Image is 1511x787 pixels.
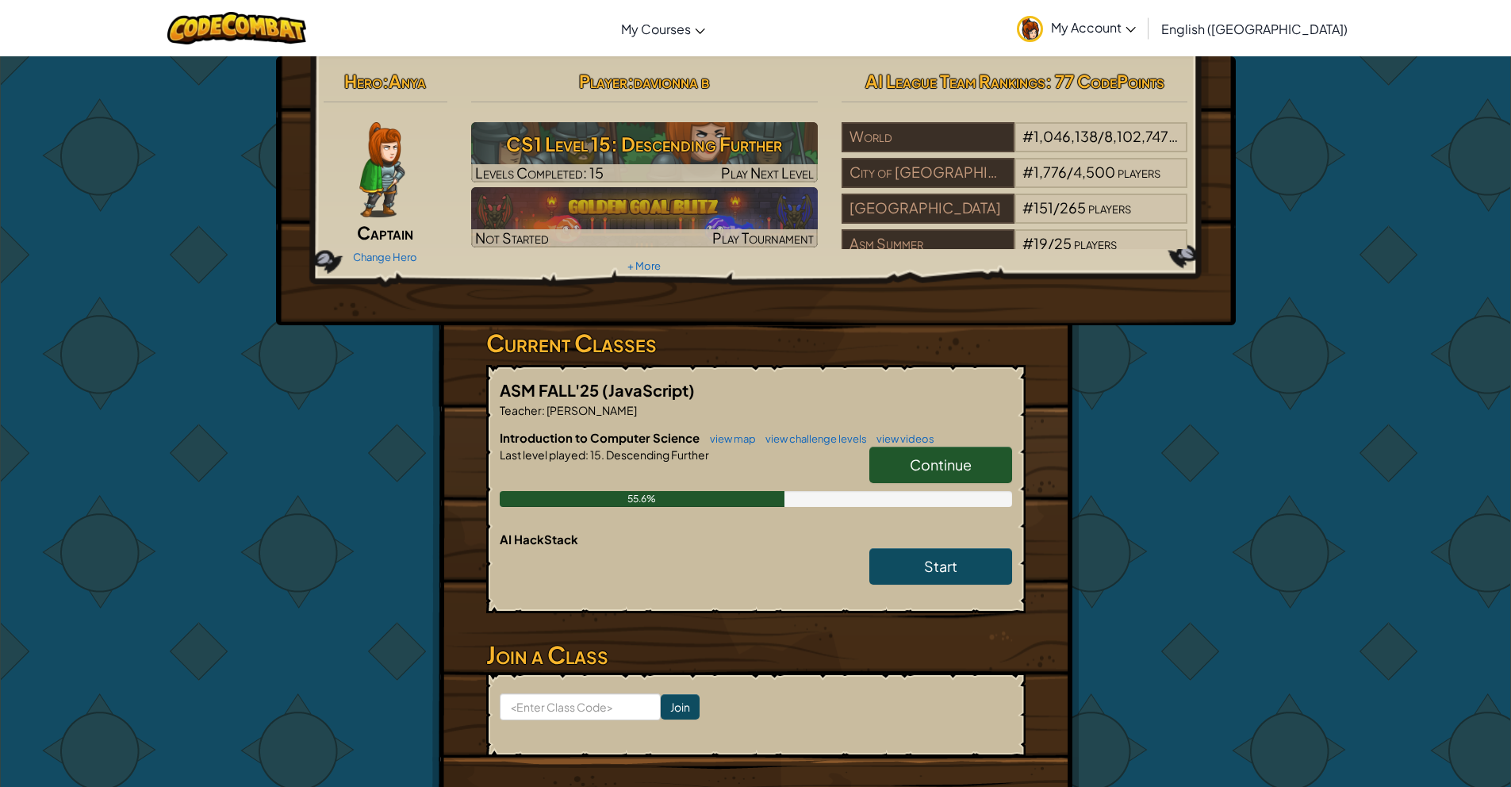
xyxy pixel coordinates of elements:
[627,70,634,92] span: :
[621,21,691,37] span: My Courses
[1045,70,1164,92] span: : 77 CodePoints
[382,70,389,92] span: :
[475,163,604,182] span: Levels Completed: 15
[589,447,604,462] span: 15.
[842,244,1188,263] a: Asm Summer#19/25players
[500,380,602,400] span: ASM FALL'25
[1074,234,1117,252] span: players
[1161,21,1348,37] span: English ([GEOGRAPHIC_DATA])
[545,403,637,417] span: [PERSON_NAME]
[842,137,1188,155] a: World#1,046,138/8,102,747players
[486,637,1026,673] h3: Join a Class
[712,228,814,247] span: Play Tournament
[1051,19,1136,36] span: My Account
[471,126,818,162] h3: CS1 Level 15: Descending Further
[1009,3,1144,53] a: My Account
[1054,234,1072,252] span: 25
[359,122,405,217] img: captain-pose.png
[1022,234,1034,252] span: #
[721,163,814,182] span: Play Next Level
[1088,198,1131,217] span: players
[842,229,1014,259] div: Asm Summer
[1022,163,1034,181] span: #
[1022,198,1034,217] span: #
[661,694,700,720] input: Join
[869,432,934,445] a: view videos
[389,70,426,92] span: Anya
[924,557,957,575] span: Start
[1067,163,1073,181] span: /
[1034,163,1067,181] span: 1,776
[500,403,542,417] span: Teacher
[353,251,417,263] a: Change Hero
[500,532,578,547] span: AI HackStack
[1060,198,1086,217] span: 265
[702,432,756,445] a: view map
[1048,234,1054,252] span: /
[1073,163,1115,181] span: 4,500
[344,70,382,92] span: Hero
[634,70,709,92] span: davionna b
[357,221,413,244] span: Captain
[604,447,709,462] span: Descending Further
[542,403,545,417] span: :
[910,455,972,474] span: Continue
[1034,127,1098,145] span: 1,046,138
[500,430,702,445] span: Introduction to Computer Science
[486,325,1026,361] h3: Current Classes
[1017,16,1043,42] img: avatar
[500,693,661,720] input: <Enter Class Code>
[842,173,1188,191] a: City of [GEOGRAPHIC_DATA] Sd 299#1,776/4,500players
[842,122,1014,152] div: World
[471,122,818,182] img: CS1 Level 15: Descending Further
[1118,163,1160,181] span: players
[579,70,627,92] span: Player
[500,491,784,507] div: 55.6%
[842,209,1188,227] a: [GEOGRAPHIC_DATA]#151/265players
[869,548,1012,585] a: Start
[1034,234,1048,252] span: 19
[500,447,585,462] span: Last level played
[842,158,1014,188] div: City of [GEOGRAPHIC_DATA] Sd 299
[1153,7,1356,50] a: English ([GEOGRAPHIC_DATA])
[167,12,306,44] img: CodeCombat logo
[757,432,867,445] a: view challenge levels
[585,447,589,462] span: :
[471,187,818,248] img: Golden Goal
[602,380,695,400] span: (JavaScript)
[1053,198,1060,217] span: /
[471,187,818,248] a: Not StartedPlay Tournament
[865,70,1045,92] span: AI League Team Rankings
[1034,198,1053,217] span: 151
[1098,127,1104,145] span: /
[1022,127,1034,145] span: #
[471,122,818,182] a: Play Next Level
[627,259,661,272] a: + More
[842,194,1014,224] div: [GEOGRAPHIC_DATA]
[1104,127,1178,145] span: 8,102,747
[613,7,713,50] a: My Courses
[475,228,549,247] span: Not Started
